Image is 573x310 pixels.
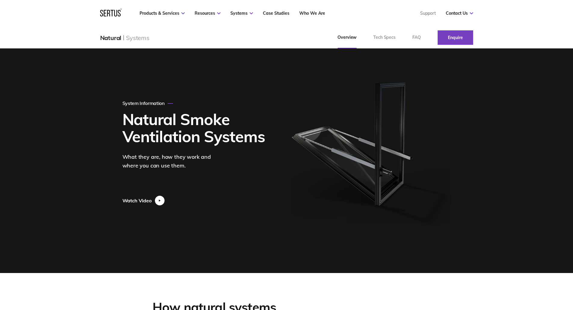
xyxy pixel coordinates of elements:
a: Contact Us [446,11,473,16]
h1: Natural Smoke Ventilation Systems [122,111,270,145]
a: Tech Specs [365,27,404,48]
a: Enquire [438,30,473,45]
div: System Information [122,100,173,106]
a: Resources [195,11,220,16]
a: Who We Are [299,11,325,16]
div: Natural [100,34,122,41]
a: Systems [230,11,253,16]
div: Systems [126,34,149,41]
a: Support [420,11,436,16]
iframe: Chat Widget [543,281,573,310]
a: FAQ [404,27,429,48]
div: What they are, how they work and where you can use them. [122,153,222,170]
a: Case Studies [263,11,289,16]
div: Watch Video [122,196,152,205]
a: Products & Services [140,11,185,16]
